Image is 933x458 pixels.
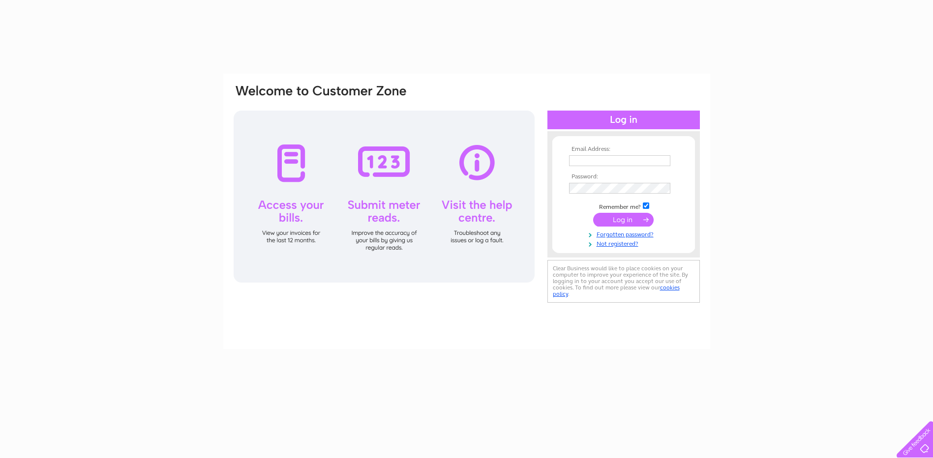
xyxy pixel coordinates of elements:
[567,201,681,211] td: Remember me?
[567,146,681,153] th: Email Address:
[553,284,680,297] a: cookies policy
[569,238,681,248] a: Not registered?
[593,213,654,227] input: Submit
[547,260,700,303] div: Clear Business would like to place cookies on your computer to improve your experience of the sit...
[569,229,681,238] a: Forgotten password?
[567,173,681,180] th: Password:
